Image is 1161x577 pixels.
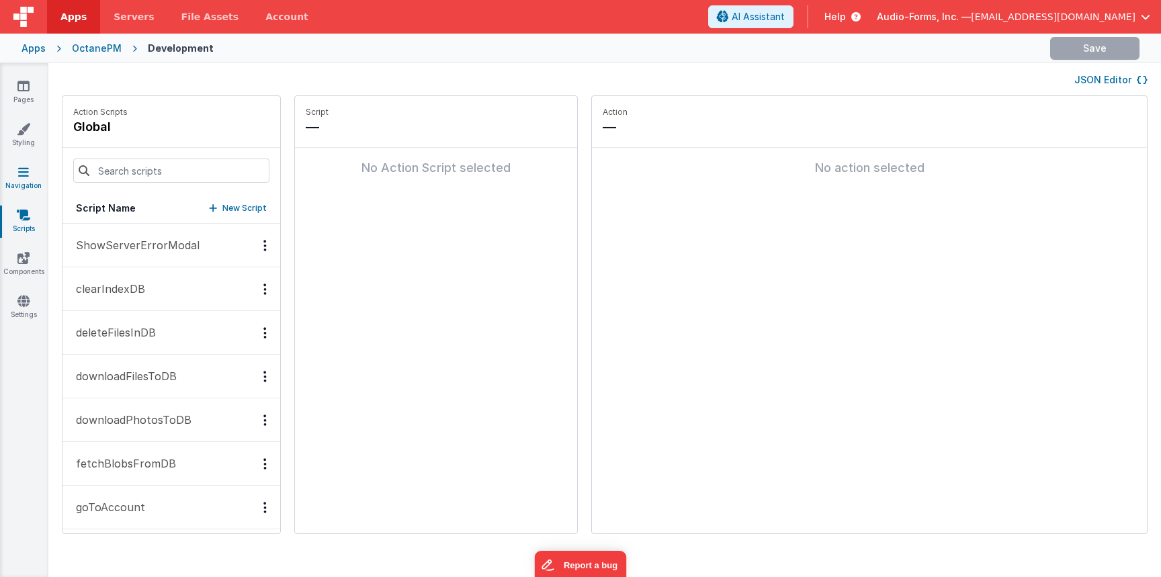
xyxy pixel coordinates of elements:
button: Save [1050,37,1139,60]
div: Development [148,42,214,55]
div: No action selected [603,159,1136,177]
p: ShowServerErrorModal [68,237,200,253]
div: Options [255,240,275,251]
button: deleteFilesInDB [62,311,280,355]
p: deleteFilesInDB [68,324,156,341]
button: JSON Editor [1074,73,1148,87]
input: Search scripts [73,159,269,183]
button: ShowServerErrorModal [62,224,280,267]
span: Help [824,10,846,24]
p: goToAccount [68,499,145,515]
p: Action [603,107,1136,118]
button: clearIndexDB [62,267,280,311]
div: Options [255,458,275,470]
span: Audio-Forms, Inc. — [877,10,971,24]
button: downloadFilesToDB [62,355,280,398]
p: clearIndexDB [68,281,145,297]
button: fetchBlobsFromDB [62,442,280,486]
p: fetchBlobsFromDB [68,455,176,472]
span: [EMAIL_ADDRESS][DOMAIN_NAME] [971,10,1135,24]
button: goToAccount [62,486,280,529]
span: Apps [60,10,87,24]
span: Servers [114,10,154,24]
p: — [306,118,566,136]
p: downloadPhotosToDB [68,412,191,428]
p: — [603,118,1136,136]
div: Options [255,327,275,339]
button: downloadPhotosToDB [62,398,280,442]
span: AI Assistant [732,10,785,24]
button: goToActionList [62,529,280,573]
div: OctanePM [72,42,122,55]
p: Script [306,107,566,118]
p: Action Scripts [73,107,128,118]
div: No Action Script selected [306,159,566,177]
h5: Script Name [76,202,136,215]
h4: global [73,118,128,136]
button: AI Assistant [708,5,793,28]
span: File Assets [181,10,239,24]
div: Options [255,502,275,513]
div: Options [255,414,275,426]
p: downloadFilesToDB [68,368,177,384]
button: New Script [209,202,267,215]
p: New Script [222,202,267,215]
div: Apps [21,42,46,55]
div: Options [255,283,275,295]
div: Options [255,371,275,382]
button: Audio-Forms, Inc. — [EMAIL_ADDRESS][DOMAIN_NAME] [877,10,1150,24]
